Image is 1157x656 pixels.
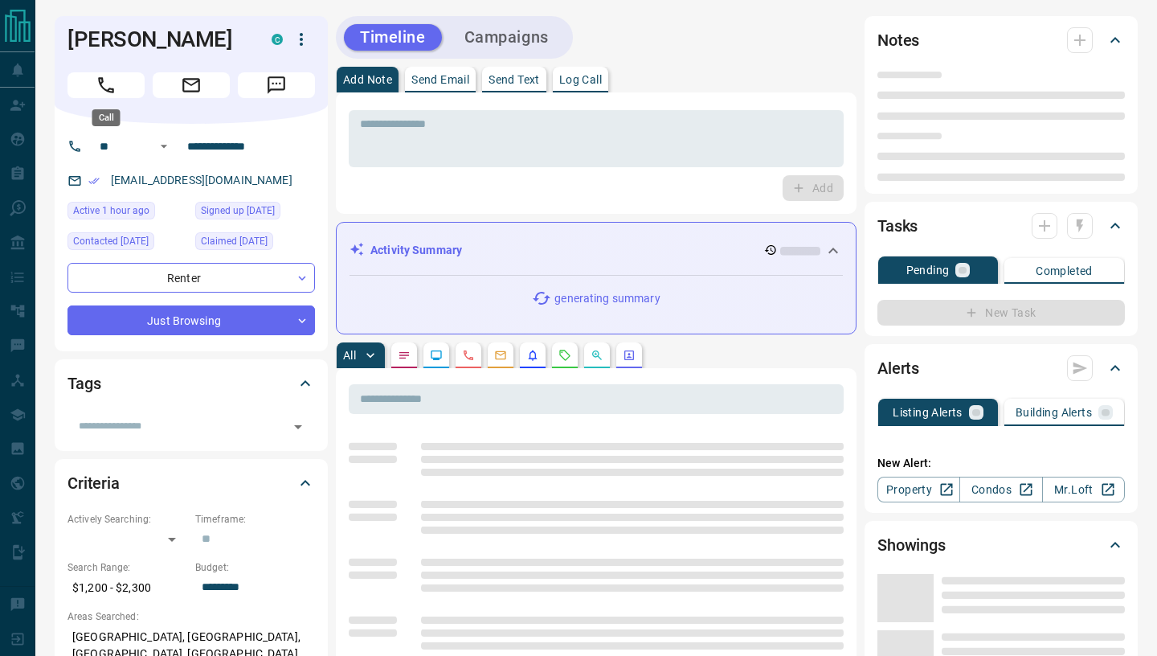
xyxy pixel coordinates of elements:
[154,137,174,156] button: Open
[877,349,1125,387] div: Alerts
[350,236,843,265] div: Activity Summary
[67,371,100,396] h2: Tags
[494,349,507,362] svg: Emails
[559,74,602,85] p: Log Call
[591,349,603,362] svg: Opportunities
[411,74,469,85] p: Send Email
[344,24,442,51] button: Timeline
[489,74,540,85] p: Send Text
[195,560,315,575] p: Budget:
[92,109,121,126] div: Call
[67,470,120,496] h2: Criteria
[877,355,919,381] h2: Alerts
[153,72,230,98] span: Email
[877,477,960,502] a: Property
[1042,477,1125,502] a: Mr.Loft
[67,263,315,293] div: Renter
[67,464,315,502] div: Criteria
[67,512,187,527] p: Actively Searching:
[877,532,946,558] h2: Showings
[111,174,292,187] a: [EMAIL_ADDRESS][DOMAIN_NAME]
[195,232,315,255] div: Mon Aug 11 2025
[343,350,356,361] p: All
[877,207,1125,245] div: Tasks
[88,175,100,187] svg: Email Verified
[201,203,275,219] span: Signed up [DATE]
[67,202,187,224] div: Tue Aug 12 2025
[67,609,315,624] p: Areas Searched:
[430,349,443,362] svg: Lead Browsing Activity
[287,416,309,438] button: Open
[73,203,149,219] span: Active 1 hour ago
[67,364,315,403] div: Tags
[462,349,475,362] svg: Calls
[877,455,1125,472] p: New Alert:
[623,349,636,362] svg: Agent Actions
[558,349,571,362] svg: Requests
[67,305,315,335] div: Just Browsing
[67,232,187,255] div: Mon Aug 11 2025
[877,27,919,53] h2: Notes
[893,407,963,418] p: Listing Alerts
[67,560,187,575] p: Search Range:
[201,233,268,249] span: Claimed [DATE]
[398,349,411,362] svg: Notes
[272,34,283,45] div: condos.ca
[343,74,392,85] p: Add Note
[554,290,660,307] p: generating summary
[1036,265,1093,277] p: Completed
[877,213,918,239] h2: Tasks
[448,24,565,51] button: Campaigns
[67,575,187,601] p: $1,200 - $2,300
[877,526,1125,564] div: Showings
[959,477,1042,502] a: Condos
[238,72,315,98] span: Message
[906,264,950,276] p: Pending
[73,233,149,249] span: Contacted [DATE]
[370,242,462,259] p: Activity Summary
[877,21,1125,59] div: Notes
[195,512,315,527] p: Timeframe:
[1016,407,1092,418] p: Building Alerts
[67,72,145,98] span: Call
[195,202,315,224] div: Sat Dec 26 2015
[526,349,539,362] svg: Listing Alerts
[67,27,247,52] h1: [PERSON_NAME]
